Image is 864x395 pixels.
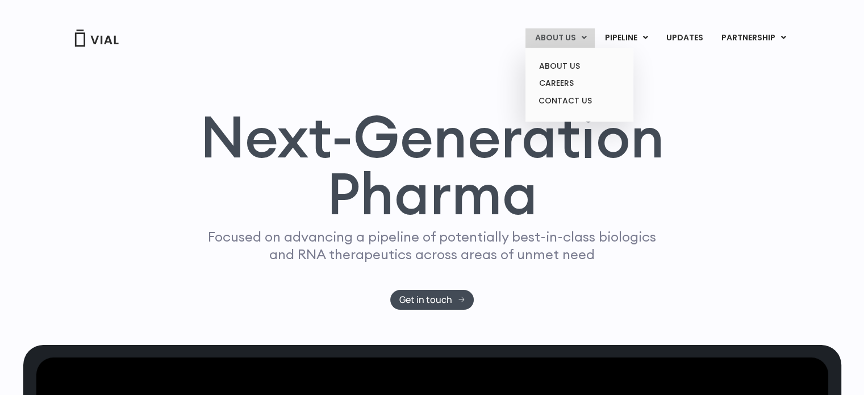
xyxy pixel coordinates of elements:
p: Focused on advancing a pipeline of potentially best-in-class biologics and RNA therapeutics acros... [203,228,661,263]
span: Get in touch [399,296,452,304]
a: ABOUT US [529,57,629,75]
img: Vial Logo [74,30,119,47]
a: UPDATES [657,28,711,48]
h1: Next-Generation Pharma [186,108,678,223]
a: ABOUT USMenu Toggle [525,28,595,48]
a: PIPELINEMenu Toggle [595,28,656,48]
a: PARTNERSHIPMenu Toggle [712,28,795,48]
a: CONTACT US [529,92,629,110]
a: CAREERS [529,74,629,92]
a: Get in touch [390,290,474,310]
